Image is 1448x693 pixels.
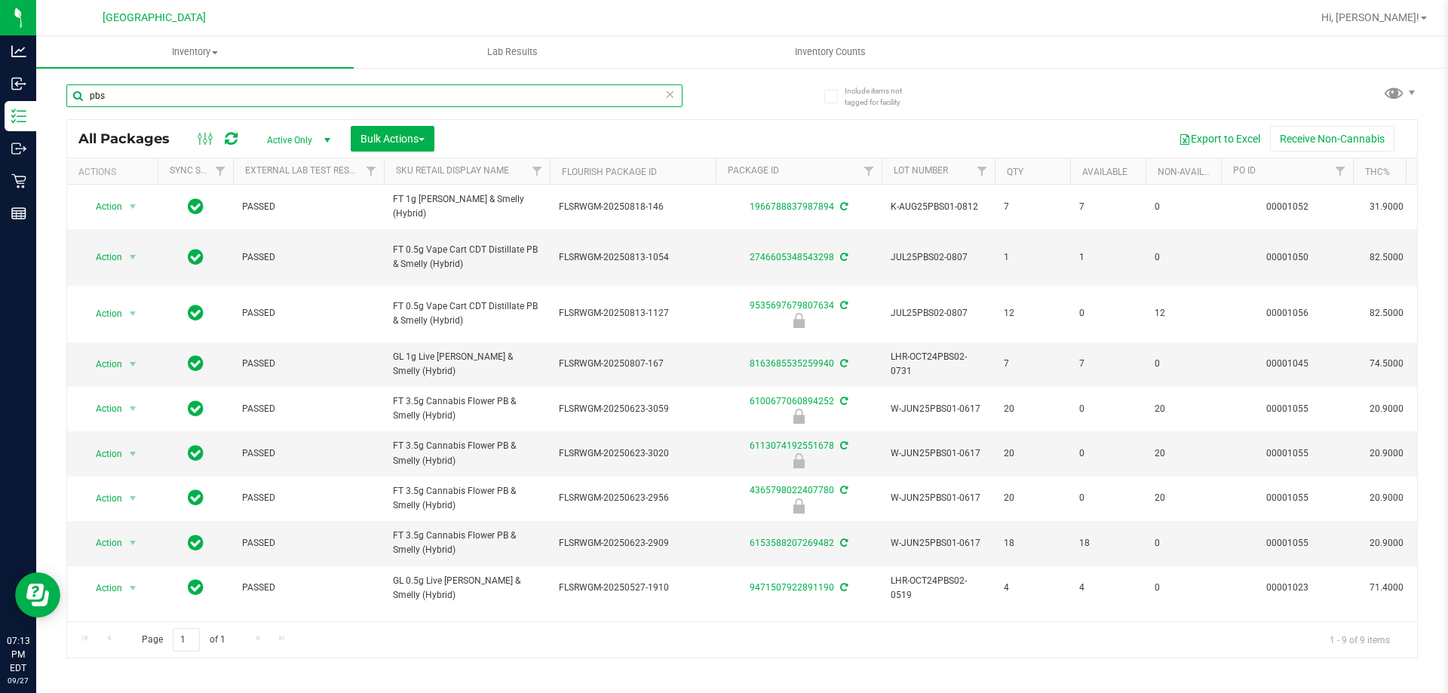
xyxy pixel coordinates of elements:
[713,453,884,468] div: Newly Received
[7,675,29,686] p: 09/27
[393,394,541,423] span: FT 3.5g Cannabis Flower PB & Smelly (Hybrid)
[354,36,671,68] a: Lab Results
[838,201,848,212] span: Sync from Compliance System
[82,247,123,268] span: Action
[393,574,541,603] span: GL 0.5g Live [PERSON_NAME] & Smelly (Hybrid)
[1155,536,1212,550] span: 0
[1266,358,1308,369] a: 00001045
[891,446,986,461] span: W-JUN25PBS01-0617
[124,398,143,419] span: select
[891,491,986,505] span: W-JUN25PBS01-0617
[82,303,123,324] span: Action
[1004,250,1061,265] span: 1
[82,196,123,217] span: Action
[129,628,238,652] span: Page of 1
[894,165,948,176] a: Lot Number
[750,582,834,593] a: 9471507922891190
[750,201,834,212] a: 1966788837987894
[559,357,707,371] span: FLSRWGM-20250807-167
[188,247,204,268] span: In Sync
[11,141,26,156] inline-svg: Outbound
[36,36,354,68] a: Inventory
[208,158,233,184] a: Filter
[559,250,707,265] span: FLSRWGM-20250813-1054
[82,578,123,599] span: Action
[1318,628,1402,651] span: 1 - 9 of 9 items
[891,536,986,550] span: W-JUN25PBS01-0617
[124,578,143,599] span: select
[1079,200,1137,214] span: 7
[713,409,884,424] div: Newly Received
[838,358,848,369] span: Sync from Compliance System
[170,165,228,176] a: Sync Status
[664,84,675,104] span: Clear
[1266,252,1308,262] a: 00001050
[396,165,509,176] a: Sku Retail Display Name
[78,130,185,147] span: All Packages
[1155,491,1212,505] span: 20
[1155,581,1212,595] span: 0
[1079,306,1137,320] span: 0
[78,167,152,177] div: Actions
[891,402,986,416] span: W-JUN25PBS01-0617
[245,165,364,176] a: External Lab Test Result
[1328,158,1353,184] a: Filter
[467,45,558,59] span: Lab Results
[1079,446,1137,461] span: 0
[1362,443,1411,465] span: 20.9000
[82,443,123,465] span: Action
[857,158,882,184] a: Filter
[188,443,204,464] span: In Sync
[750,396,834,406] a: 6100677060894252
[559,402,707,416] span: FLSRWGM-20250623-3059
[393,529,541,557] span: FT 3.5g Cannabis Flower PB & Smelly (Hybrid)
[713,313,884,328] div: Launch Hold
[188,196,204,217] span: In Sync
[1007,167,1023,177] a: Qty
[891,250,986,265] span: JUL25PBS02-0807
[393,350,541,379] span: GL 1g Live [PERSON_NAME] & Smelly (Hybrid)
[124,303,143,324] span: select
[1169,126,1270,152] button: Export to Excel
[559,536,707,550] span: FLSRWGM-20250623-2909
[750,440,834,451] a: 6113074192551678
[1082,167,1127,177] a: Available
[1079,357,1137,371] span: 7
[838,252,848,262] span: Sync from Compliance System
[750,485,834,495] a: 4365798022407780
[1266,403,1308,414] a: 00001055
[562,167,657,177] a: Flourish Package ID
[15,572,60,618] iframe: Resource center
[1004,306,1061,320] span: 12
[242,446,375,461] span: PASSED
[124,196,143,217] span: select
[1266,582,1308,593] a: 00001023
[1362,487,1411,509] span: 20.9000
[1079,250,1137,265] span: 1
[36,45,354,59] span: Inventory
[82,354,123,375] span: Action
[1266,201,1308,212] a: 00001052
[188,302,204,324] span: In Sync
[1233,165,1256,176] a: PO ID
[1321,11,1419,23] span: Hi, [PERSON_NAME]!
[970,158,995,184] a: Filter
[242,357,375,371] span: PASSED
[242,491,375,505] span: PASSED
[188,353,204,374] span: In Sync
[1079,536,1137,550] span: 18
[188,532,204,553] span: In Sync
[1079,581,1137,595] span: 4
[1365,167,1390,177] a: THC%
[838,485,848,495] span: Sync from Compliance System
[1266,308,1308,318] a: 00001056
[559,581,707,595] span: FLSRWGM-20250527-1910
[559,306,707,320] span: FLSRWGM-20250813-1127
[1079,402,1137,416] span: 0
[671,36,989,68] a: Inventory Counts
[1362,196,1411,218] span: 31.9000
[188,577,204,598] span: In Sync
[891,574,986,603] span: LHR-OCT24PBS02-0519
[1004,536,1061,550] span: 18
[559,200,707,214] span: FLSRWGM-20250818-146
